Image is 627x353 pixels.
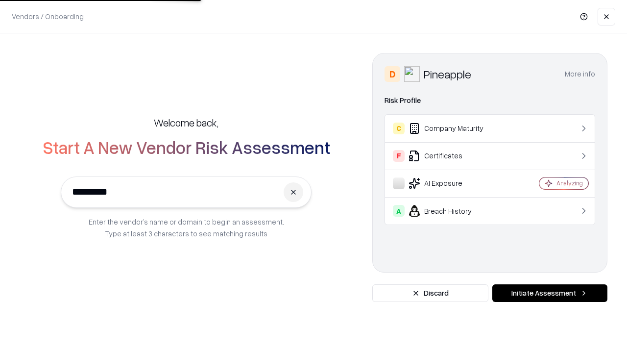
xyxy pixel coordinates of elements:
div: Company Maturity [393,123,510,134]
h2: Start A New Vendor Risk Assessment [43,137,330,157]
div: D [385,66,400,82]
div: C [393,123,405,134]
img: Pineapple [404,66,420,82]
button: More info [565,65,595,83]
div: Certificates [393,150,510,162]
div: F [393,150,405,162]
div: A [393,205,405,217]
div: AI Exposure [393,177,510,189]
button: Discard [372,284,488,302]
div: Breach History [393,205,510,217]
div: Risk Profile [385,95,595,106]
p: Enter the vendor’s name or domain to begin an assessment. Type at least 3 characters to see match... [89,216,284,239]
div: Analyzing [556,179,583,187]
p: Vendors / Onboarding [12,11,84,22]
div: Pineapple [424,66,471,82]
h5: Welcome back, [154,116,218,129]
button: Initiate Assessment [492,284,607,302]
